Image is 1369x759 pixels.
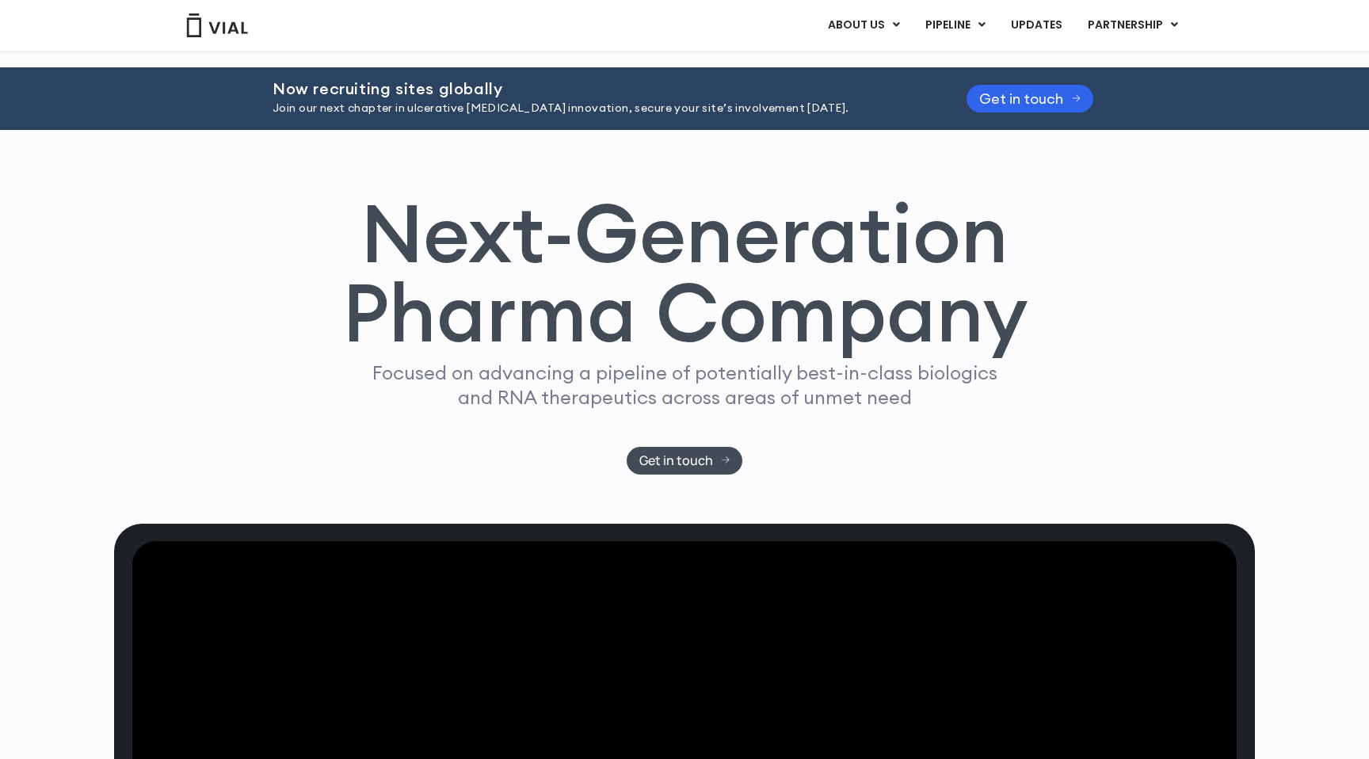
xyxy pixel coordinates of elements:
span: Get in touch [979,93,1063,105]
a: Get in touch [967,85,1093,113]
p: Join our next chapter in ulcerative [MEDICAL_DATA] innovation, secure your site’s involvement [DA... [273,100,927,117]
span: Get in touch [639,455,713,467]
a: PARTNERSHIPMenu Toggle [1075,12,1191,39]
a: ABOUT USMenu Toggle [815,12,912,39]
a: PIPELINEMenu Toggle [913,12,997,39]
a: Get in touch [627,447,743,475]
img: Vial Logo [185,13,249,37]
p: Focused on advancing a pipeline of potentially best-in-class biologics and RNA therapeutics acros... [365,360,1004,410]
h1: Next-Generation Pharma Company [341,193,1028,353]
a: UPDATES [998,12,1074,39]
h2: Now recruiting sites globally [273,80,927,97]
